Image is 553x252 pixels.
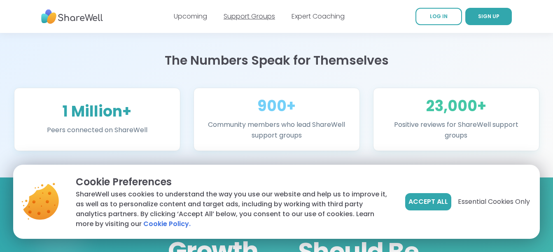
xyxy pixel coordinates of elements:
[41,5,103,28] img: ShareWell Nav Logo
[405,193,451,210] button: Accept All
[24,125,170,135] p: Peers connected on ShareWell
[292,12,345,21] a: Expert Coaching
[24,103,170,120] div: 1 Million+
[408,197,448,207] span: Accept All
[458,197,530,207] span: Essential Cookies Only
[465,8,512,25] a: SIGN UP
[174,12,207,21] a: Upcoming
[383,119,529,141] p: Positive reviews for ShareWell support groups
[14,53,539,68] h2: The Numbers Speak for Themselves
[383,98,529,114] div: 23,000+
[478,13,499,20] span: SIGN UP
[76,189,392,229] p: ShareWell uses cookies to understand the way you use our website and help us to improve it, as we...
[224,12,275,21] a: Support Groups
[430,13,448,20] span: LOG IN
[204,98,350,114] div: 900+
[415,8,462,25] a: LOG IN
[143,219,191,229] a: Cookie Policy.
[76,175,392,189] p: Cookie Preferences
[204,119,350,141] p: Community members who lead ShareWell support groups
